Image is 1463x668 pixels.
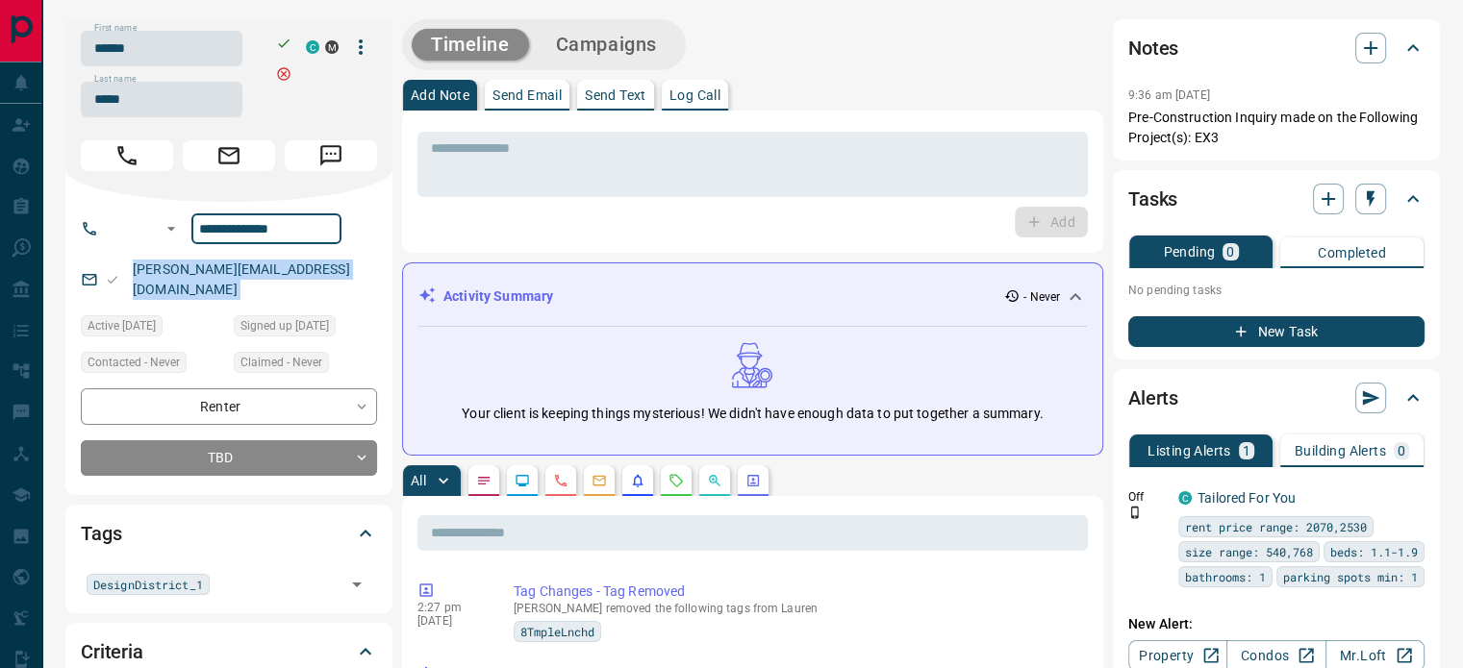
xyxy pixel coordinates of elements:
[417,614,485,628] p: [DATE]
[668,473,684,488] svg: Requests
[81,440,377,476] div: TBD
[514,581,1080,602] p: Tag Changes - Tag Removed
[1128,33,1178,63] h2: Notes
[1128,25,1425,71] div: Notes
[81,636,143,667] h2: Criteria
[234,315,377,342] div: Sat Sep 26 2015
[1330,542,1418,561] span: beds: 1.1-1.9
[443,286,553,307] p: Activity Summary
[306,40,319,54] div: condos.ca
[81,518,121,549] h2: Tags
[1128,176,1425,222] div: Tasks
[1128,108,1425,148] p: Pre-Construction Inquiry made on the Following Project(s): EX3
[1128,614,1425,634] p: New Alert:
[745,473,761,488] svg: Agent Actions
[520,622,594,641] span: 8TmpleLnchd
[183,140,275,171] span: Email
[106,273,119,286] svg: Email Valid
[1128,184,1177,214] h2: Tasks
[1163,245,1215,259] p: Pending
[285,140,377,171] span: Message
[1148,444,1231,458] p: Listing Alerts
[462,404,1043,424] p: Your client is keeping things mysterious! We didn't have enough data to put together a summary.
[412,29,529,61] button: Timeline
[325,40,339,54] div: mrloft.ca
[418,279,1087,314] div: Activity Summary- Never
[537,29,676,61] button: Campaigns
[88,316,156,335] span: Active [DATE]
[1295,444,1386,458] p: Building Alerts
[1023,288,1060,306] p: - Never
[81,510,377,557] div: Tags
[1128,383,1178,413] h2: Alerts
[1128,488,1167,506] p: Off
[1198,490,1296,506] a: Tailored For You
[1128,316,1425,347] button: New Task
[1185,542,1313,561] span: size range: 540,768
[1226,245,1234,259] p: 0
[411,88,469,102] p: Add Note
[240,353,322,372] span: Claimed - Never
[240,316,329,335] span: Signed up [DATE]
[707,473,722,488] svg: Opportunities
[1398,444,1405,458] p: 0
[1128,276,1425,305] p: No pending tasks
[88,353,180,372] span: Contacted - Never
[94,73,137,86] label: Last name
[514,602,1080,615] p: [PERSON_NAME] removed the following tags from Lauren
[343,571,370,598] button: Open
[81,388,377,424] div: Renter
[411,474,426,487] p: All
[1128,88,1210,102] p: 9:36 am [DATE]
[585,88,646,102] p: Send Text
[669,88,720,102] p: Log Call
[1243,444,1250,458] p: 1
[492,88,562,102] p: Send Email
[81,315,224,342] div: Sun Feb 13 2022
[1178,491,1192,505] div: condos.ca
[1128,375,1425,421] div: Alerts
[81,140,173,171] span: Call
[515,473,530,488] svg: Lead Browsing Activity
[630,473,645,488] svg: Listing Alerts
[1185,567,1266,586] span: bathrooms: 1
[1185,517,1367,536] span: rent price range: 2070,2530
[1283,567,1418,586] span: parking spots min: 1
[476,473,492,488] svg: Notes
[94,22,137,35] label: First name
[1128,506,1142,519] svg: Push Notification Only
[93,575,203,594] span: DesignDistrict_1
[160,217,183,240] button: Open
[417,601,485,614] p: 2:27 pm
[133,261,350,297] a: [PERSON_NAME][EMAIL_ADDRESS][DOMAIN_NAME]
[553,473,568,488] svg: Calls
[592,473,607,488] svg: Emails
[1318,246,1386,260] p: Completed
